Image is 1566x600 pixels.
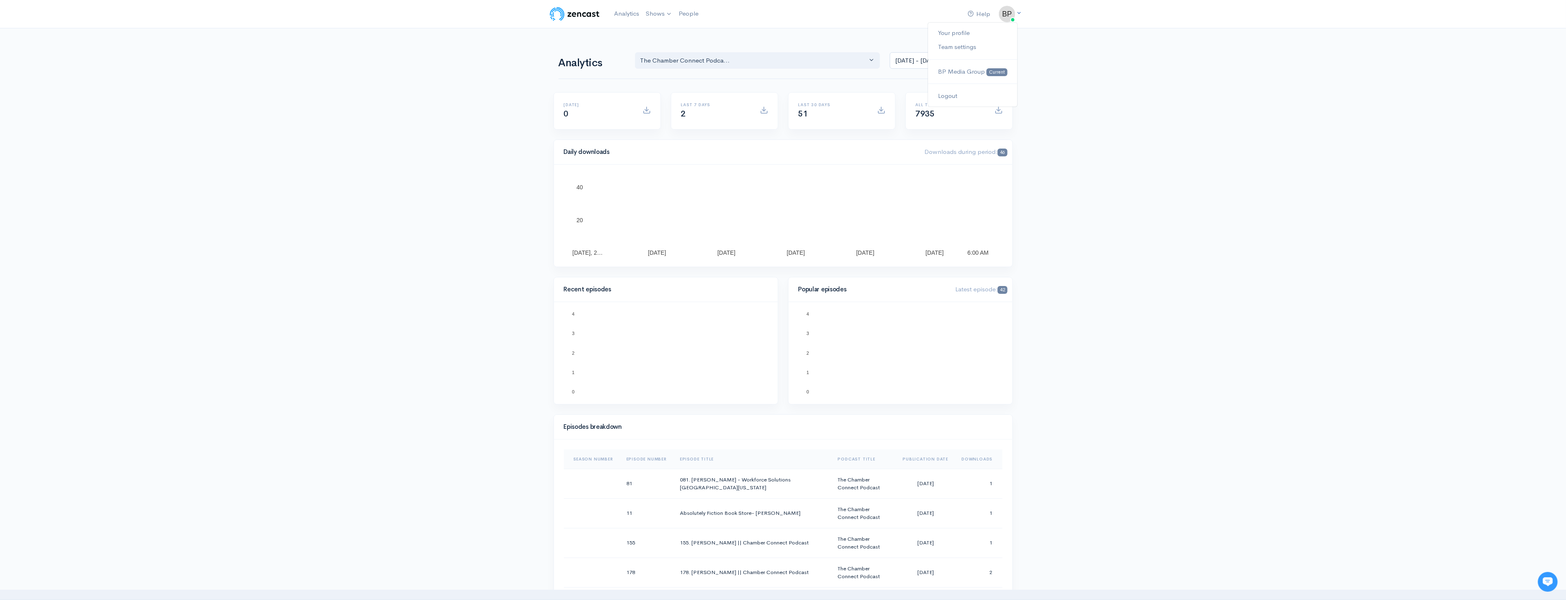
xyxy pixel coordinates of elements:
text: 2 [806,351,809,356]
text: Ep. 179 [824,334,839,339]
span: 42 [998,286,1007,294]
td: 11 [620,498,673,528]
td: [DATE] [896,558,955,587]
th: Sort column [955,449,1002,469]
a: Team settings [928,40,1017,54]
text: 2 [572,351,574,356]
td: 178. [PERSON_NAME] || Chamber Connect Podcast [673,558,831,587]
td: 1 [955,528,1002,558]
text: [DATE] [856,249,874,256]
td: 178 [620,558,673,587]
td: 081. [PERSON_NAME] - Workforce Solutions [GEOGRAPHIC_DATA][US_STATE] [673,469,831,498]
td: The Chamber Connect Podcast [831,498,896,528]
text: Ep. 11 [928,373,942,378]
span: New conversation [53,114,99,121]
text: 0 [572,389,574,394]
span: Current [987,68,1007,76]
text: Ep. 81 [894,373,907,378]
svg: A chart. [564,312,768,394]
span: 46 [998,149,1007,156]
td: The Chamber Connect Podcast [831,558,896,587]
a: Logout [928,89,1017,103]
a: Help [965,5,994,23]
h6: All time [916,102,984,107]
text: [DATE], 2… [572,249,603,256]
td: The Chamber Connect Podcast [831,469,896,498]
a: Analytics [611,5,642,23]
h1: Hi 👋 [12,40,152,53]
th: Sort column [673,449,831,469]
a: Your profile [928,26,1017,40]
h4: Popular episodes [798,286,946,293]
text: 4 [572,312,574,316]
text: Ep. 178 [858,354,874,359]
span: Latest episode: [955,285,1007,293]
text: 20 [577,217,583,223]
text: 4 [806,312,809,316]
text: Ep. 175 [589,373,605,378]
span: 7935 [916,109,935,119]
th: Sort column [620,449,673,469]
a: People [675,5,702,23]
input: analytics date range selector [890,52,991,69]
text: [DATE] [786,249,805,256]
text: Ep. 179 [727,334,743,339]
text: Ep. 177 [658,373,674,378]
h6: [DATE] [564,102,633,107]
h1: Analytics [558,57,625,69]
h2: Just let us know if you need anything and we'll be happy to help! 🙂 [12,55,152,94]
text: [DATE] [926,249,944,256]
button: The Chamber Connect Podca... [635,52,880,69]
a: Shows [642,5,675,23]
text: 1 [806,370,809,375]
td: The Chamber Connect Podcast [831,528,896,558]
h4: Daily downloads [564,149,915,156]
td: 1 [955,498,1002,528]
text: 1 [572,370,574,375]
text: 0 [806,389,809,394]
svg: A chart. [564,174,1003,257]
input: Search articles [24,155,147,171]
span: Downloads during period: [924,148,1007,156]
text: Ep. 87 [963,373,976,378]
h4: Episodes breakdown [564,423,998,430]
td: [DATE] [896,469,955,498]
h6: Last 7 days [681,102,750,107]
th: Sort column [831,449,896,469]
text: [DATE] [648,249,666,256]
text: 6:00 AM [967,249,988,256]
h4: Recent episodes [564,286,763,293]
td: [DATE] [896,528,955,558]
svg: A chart. [798,312,1003,394]
h6: Last 30 days [798,102,867,107]
text: 3 [572,331,574,336]
th: Sort column [896,449,955,469]
td: Absolutely Fiction Book Store- [PERSON_NAME] [673,498,831,528]
td: 2 [955,558,1002,587]
td: 1 [955,469,1002,498]
a: BP Media Group Current [928,65,1017,79]
td: [DATE] [896,498,955,528]
span: 51 [798,109,808,119]
td: 155. [PERSON_NAME] || Chamber Connect Podcast [673,528,831,558]
td: 81 [620,469,673,498]
text: 40 [577,184,583,191]
text: Ep. 178 [693,354,708,359]
text: [DATE] [717,249,735,256]
th: Sort column [564,449,620,469]
iframe: gist-messenger-bubble-iframe [1538,572,1558,592]
span: 2 [681,109,686,119]
span: BP Media Group [938,67,985,75]
span: 0 [564,109,569,119]
img: ZenCast Logo [549,6,601,22]
button: New conversation [13,109,152,126]
td: 155 [620,528,673,558]
p: Find an answer quickly [11,141,154,151]
img: ... [999,6,1015,22]
div: The Chamber Connect Podca... [640,56,868,65]
text: 3 [806,331,809,336]
text: Ep. 176 [624,373,639,378]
